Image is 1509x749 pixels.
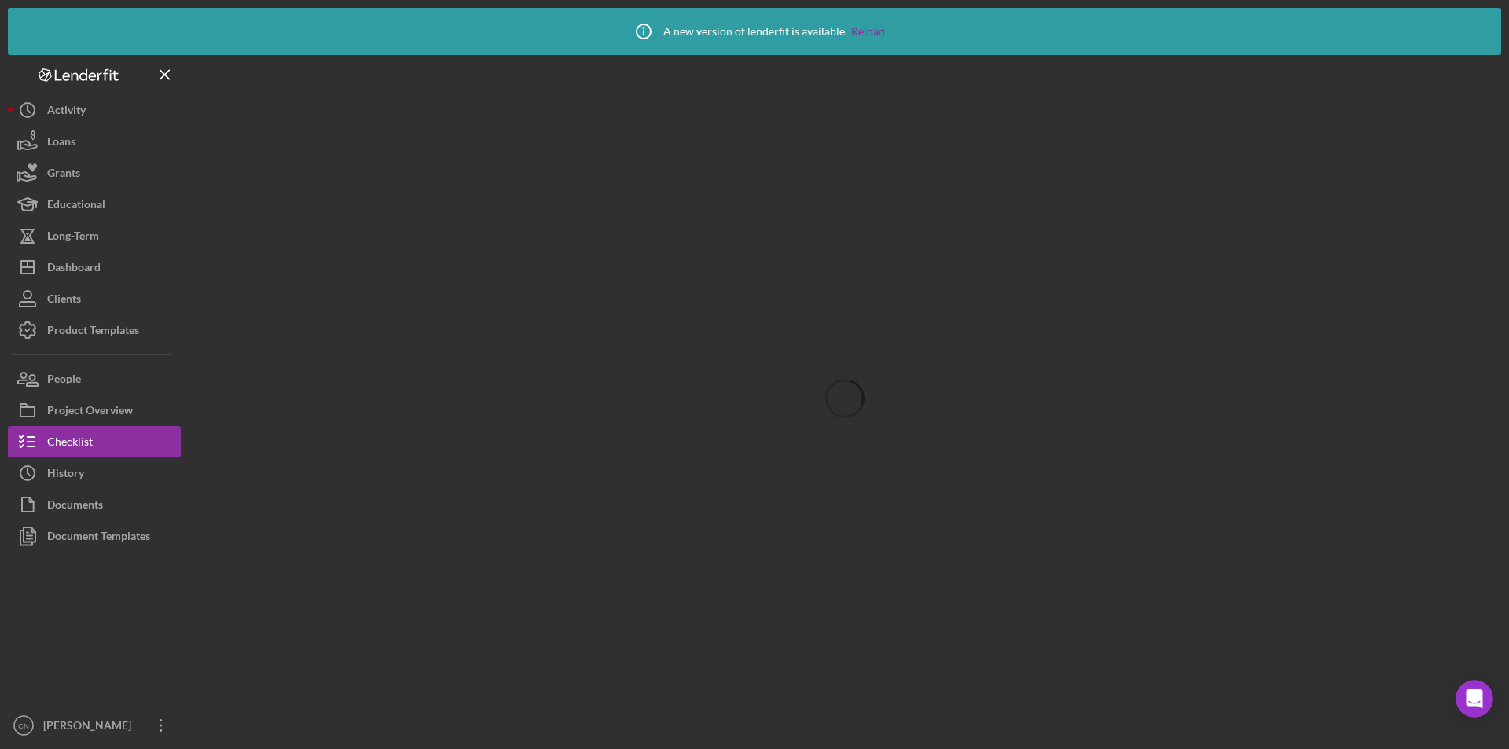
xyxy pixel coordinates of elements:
[8,520,181,552] button: Document Templates
[18,721,29,730] text: CN
[8,314,181,346] button: Product Templates
[47,314,139,350] div: Product Templates
[47,94,86,130] div: Activity
[23,192,292,223] button: Search for help
[8,426,181,457] button: Checklist
[23,259,292,288] div: Pipeline and Forecast View
[47,252,101,287] div: Dashboard
[1456,680,1493,718] iframe: Intercom live chat
[32,391,263,407] div: We typically reply in a few hours
[8,220,181,252] button: Long-Term
[32,323,263,340] div: How to Create a Test Project
[210,490,314,553] button: Help
[8,157,181,189] button: Grants
[23,229,292,259] div: Update Permissions Settings
[47,426,93,461] div: Checklist
[8,395,181,426] button: Project Overview
[39,710,141,745] div: [PERSON_NAME]
[8,457,181,489] button: History
[47,126,75,161] div: Loans
[8,283,181,314] button: Clients
[23,317,292,346] div: How to Create a Test Project
[32,265,263,281] div: Pipeline and Forecast View
[8,363,181,395] button: People
[8,189,181,220] button: Educational
[32,294,263,310] div: Archive a Project
[8,252,181,283] button: Dashboard
[32,374,263,391] div: Send us a message
[31,30,57,55] img: logo
[247,25,278,57] img: Profile image for Christina
[47,489,103,524] div: Documents
[249,530,274,541] span: Help
[32,200,127,216] span: Search for help
[8,710,181,741] button: CN[PERSON_NAME]
[47,363,81,398] div: People
[47,520,150,556] div: Document Templates
[624,12,885,51] div: A new version of lenderfit is available.
[32,236,263,252] div: Update Permissions Settings
[851,25,885,38] a: Reload
[47,283,81,318] div: Clients
[47,457,84,493] div: History
[47,220,99,255] div: Long-Term
[8,94,181,126] button: Activity
[8,489,181,520] button: Documents
[23,288,292,317] div: Archive a Project
[105,490,209,553] button: Messages
[31,112,283,138] p: Hi Christi 👋
[130,530,185,541] span: Messages
[35,530,70,541] span: Home
[47,189,105,224] div: Educational
[47,395,133,430] div: Project Overview
[16,361,299,420] div: Send us a messageWe typically reply in a few hours
[8,126,181,157] button: Loans
[31,138,283,165] p: How can we help?
[47,157,80,193] div: Grants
